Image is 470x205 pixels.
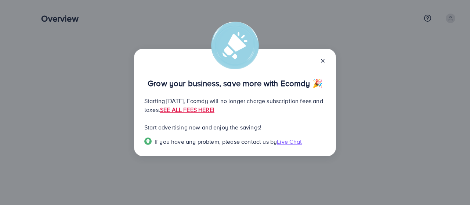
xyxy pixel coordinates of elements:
p: Grow your business, save more with Ecomdy 🎉 [144,79,326,88]
p: Starting [DATE], Ecomdy will no longer charge subscription fees and taxes. [144,96,326,114]
img: Popup guide [144,138,152,145]
span: Live Chat [277,138,302,146]
p: Start advertising now and enjoy the savings! [144,123,326,132]
img: alert [211,22,259,69]
span: If you have any problem, please contact us by [155,138,277,146]
a: SEE ALL FEES HERE! [160,106,214,114]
